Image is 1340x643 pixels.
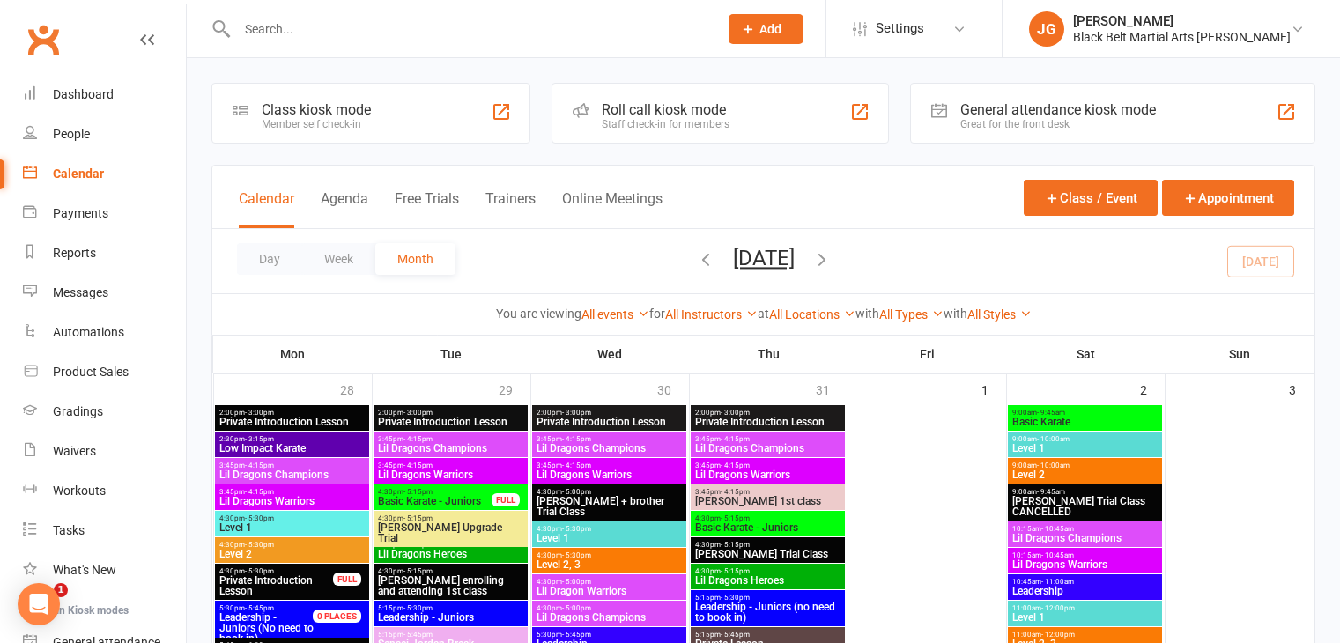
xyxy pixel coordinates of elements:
[245,488,274,496] span: - 4:15pm
[218,541,366,549] span: 4:30pm
[377,417,524,427] span: Private Introduction Lesson
[403,631,433,639] span: - 5:45pm
[23,471,186,511] a: Workouts
[239,190,294,228] button: Calendar
[530,336,689,373] th: Wed
[1162,180,1294,216] button: Appointment
[237,243,302,275] button: Day
[1011,435,1159,443] span: 9:00am
[562,578,591,586] span: - 5:00pm
[1011,612,1159,623] span: Level 1
[1011,409,1159,417] span: 9:00am
[492,493,520,506] div: FULL
[53,404,103,418] div: Gradings
[218,488,366,496] span: 3:45pm
[377,409,524,417] span: 2:00pm
[377,435,524,443] span: 3:45pm
[694,549,841,559] span: [PERSON_NAME] Trial Class
[1037,462,1070,469] span: - 10:00am
[23,392,186,432] a: Gradings
[218,469,366,480] span: Lil Dragons Champions
[377,496,492,506] span: Basic Karate - Juniors
[721,594,750,602] span: - 5:30pm
[944,307,967,321] strong: with
[54,583,68,597] span: 1
[302,243,375,275] button: Week
[1024,180,1158,216] button: Class / Event
[694,631,841,639] span: 5:15pm
[1011,533,1159,543] span: Lil Dragons Champions
[245,604,274,612] span: - 5:45pm
[721,435,750,443] span: - 4:15pm
[581,307,649,321] a: All events
[219,611,277,624] span: Leadership -
[262,118,371,130] div: Member self check-in
[694,462,841,469] span: 3:45pm
[218,496,366,506] span: Lil Dragons Warriors
[1140,374,1165,403] div: 2
[395,190,459,228] button: Free Trials
[536,551,683,559] span: 4:30pm
[218,567,334,575] span: 4:30pm
[53,166,104,181] div: Calendar
[562,409,591,417] span: - 3:00pm
[218,575,334,596] span: Private Introduction Lesson
[218,549,366,559] span: Level 2
[375,243,455,275] button: Month
[562,631,591,639] span: - 5:45pm
[53,87,114,101] div: Dashboard
[1073,29,1291,45] div: Black Belt Martial Arts [PERSON_NAME]
[1011,469,1159,480] span: Level 2
[694,575,841,586] span: Lil Dragons Heroes
[721,409,750,417] span: - 3:00pm
[377,469,524,480] span: Lil Dragons Warriors
[23,313,186,352] a: Automations
[876,9,924,48] span: Settings
[694,435,841,443] span: 3:45pm
[536,631,683,639] span: 5:30pm
[53,325,124,339] div: Automations
[536,409,683,417] span: 2:00pm
[562,604,591,612] span: - 5:00pm
[377,612,524,623] span: Leadership - Juniors
[694,469,841,480] span: Lil Dragons Warriors
[1073,13,1291,29] div: [PERSON_NAME]
[1011,631,1159,639] span: 11:00am
[23,75,186,115] a: Dashboard
[1029,11,1064,47] div: JG
[960,118,1156,130] div: Great for the front desk
[218,522,366,533] span: Level 1
[536,462,683,469] span: 3:45pm
[403,488,433,496] span: - 5:15pm
[536,496,683,517] span: [PERSON_NAME] + brother Trial Class
[377,514,524,522] span: 4:30pm
[1289,374,1314,403] div: 3
[403,567,433,575] span: - 5:15pm
[23,511,186,551] a: Tasks
[721,514,750,522] span: - 5:15pm
[218,514,366,522] span: 4:30pm
[536,469,683,480] span: Lil Dragons Warriors
[1011,525,1159,533] span: 10:15am
[694,409,841,417] span: 2:00pm
[816,374,848,403] div: 31
[657,374,689,403] div: 30
[485,190,536,228] button: Trainers
[759,22,781,36] span: Add
[53,365,129,379] div: Product Sales
[562,462,591,469] span: - 4:15pm
[53,484,106,498] div: Workouts
[1011,578,1159,586] span: 10:45am
[23,432,186,471] a: Waivers
[536,604,683,612] span: 4:30pm
[694,522,841,533] span: Basic Karate - Juniors
[721,462,750,469] span: - 4:15pm
[403,604,433,612] span: - 5:30pm
[23,154,186,194] a: Calendar
[536,586,683,596] span: Lil Dragon Warriors
[536,488,683,496] span: 4:30pm
[21,18,65,62] a: Clubworx
[855,307,879,321] strong: with
[694,443,841,454] span: Lil Dragons Champions
[377,462,524,469] span: 3:45pm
